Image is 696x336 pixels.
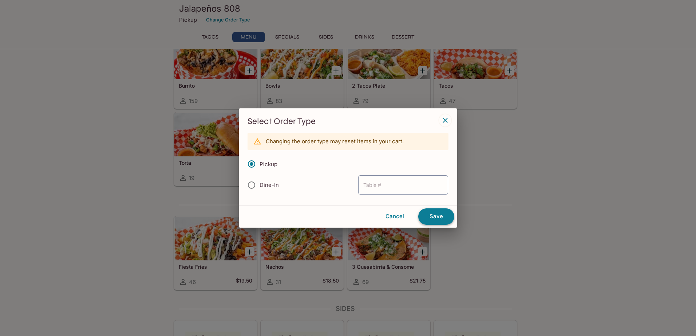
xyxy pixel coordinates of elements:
span: Pickup [260,161,277,168]
input: Table # [358,175,448,195]
button: Save [418,208,454,224]
p: Changing the order type may reset items in your cart. [266,138,404,145]
h3: Select Order Type [248,116,448,127]
span: Dine-In [260,181,279,188]
button: Cancel [374,209,415,224]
